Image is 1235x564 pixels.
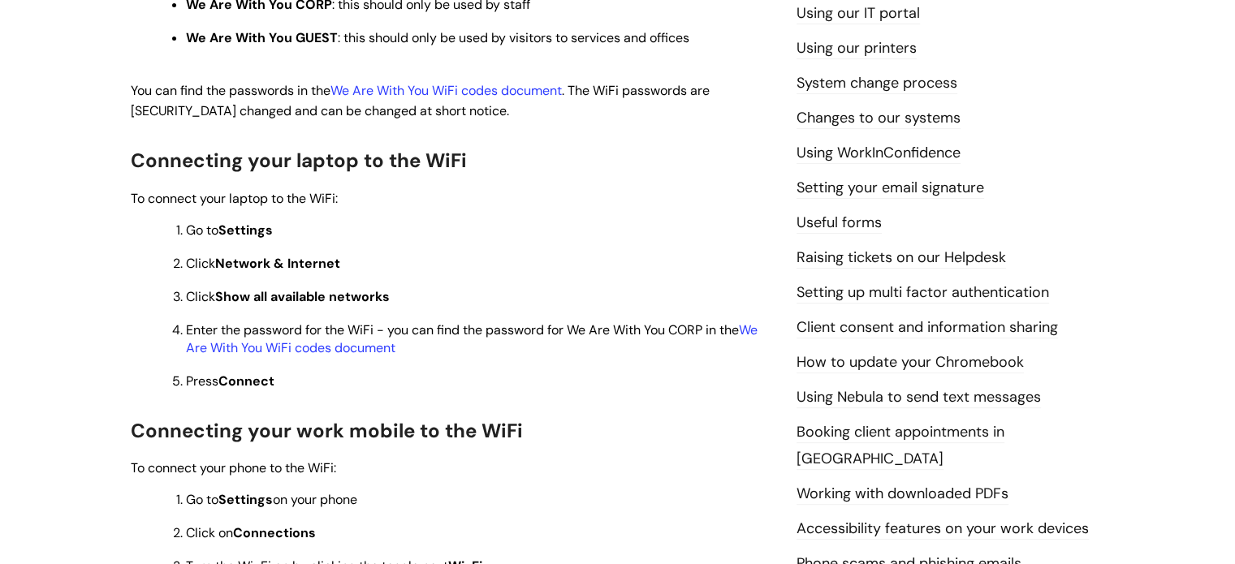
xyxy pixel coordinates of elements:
[797,248,1006,269] a: Raising tickets on our Helpdesk
[330,82,562,99] a: We Are With You WiFi codes document
[797,352,1024,373] a: How to update your Chromebook
[215,255,340,272] strong: Network & Internet
[131,82,710,119] span: You can find the passwords in the . The WiFi passwords are [SECURITY_DATA] changed and can be cha...
[186,321,758,356] a: We Are With You WiFi codes document
[797,282,1049,304] a: Setting up multi factor authentication
[186,524,316,541] span: Click on
[797,38,917,59] a: Using our printers
[797,178,984,199] a: Setting your email signature
[186,255,340,272] span: Click
[797,484,1008,505] a: Working with downloaded PDFs
[186,321,758,356] span: Enter the password for the WiFi - you can find the password for We Are With You CORP in the
[797,108,961,129] a: Changes to our systems
[186,29,338,46] strong: We Are With You GUEST
[186,222,273,239] span: Go to
[186,29,689,46] span: : this should only be used by visitors to services and offices
[797,519,1089,540] a: Accessibility features on your work devices
[186,372,274,390] span: Press
[131,418,523,443] span: Connecting your work mobile to the WiFi
[131,148,467,173] span: Connecting your laptop to the WiFi
[797,213,882,234] a: Useful forms
[797,387,1041,408] a: Using Nebula to send text messages
[797,3,920,24] a: Using our IT portal
[131,190,338,207] span: To connect your laptop to the WiFi:
[131,459,336,476] span: To connect your phone to the WiFi:
[186,288,390,305] span: Click
[797,317,1058,338] a: Client consent and information sharing
[797,143,961,164] a: Using WorkInConfidence
[233,524,316,541] strong: Connections
[218,491,273,508] strong: Settings
[218,372,274,390] strong: Connect
[218,222,273,239] strong: Settings
[797,73,957,94] a: System change process
[797,422,1004,469] a: Booking client appointments in [GEOGRAPHIC_DATA]
[186,491,357,508] span: Go to on your phone
[215,288,390,305] strong: Show all available networks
